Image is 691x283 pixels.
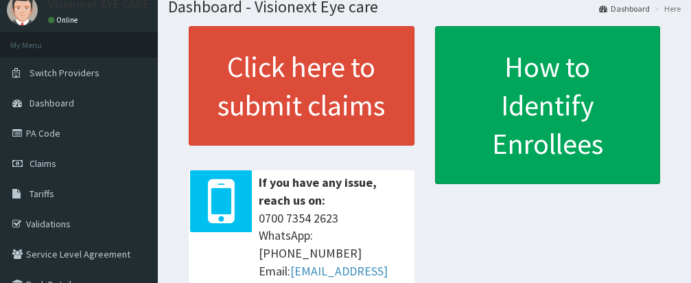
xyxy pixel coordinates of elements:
a: Dashboard [599,3,650,14]
a: Online [48,15,81,25]
a: Click here to submit claims [189,26,414,146]
li: Here [651,3,681,14]
span: Tariffs [30,188,54,200]
span: Dashboard [30,97,74,109]
span: Claims [30,157,56,170]
a: How to Identify Enrollees [435,26,661,184]
b: If you have any issue, reach us on: [259,174,377,208]
span: Switch Providers [30,67,99,79]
